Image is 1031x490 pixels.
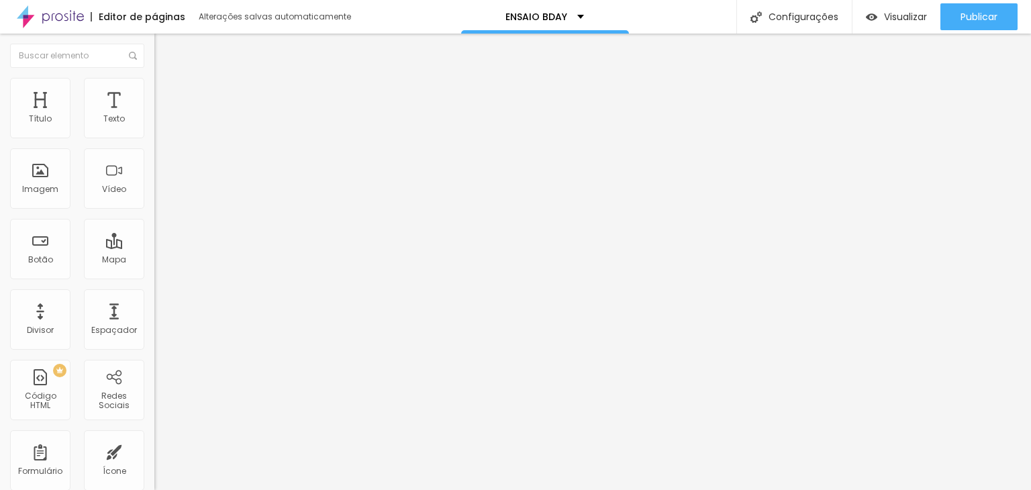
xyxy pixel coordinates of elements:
[852,3,940,30] button: Visualizar
[27,326,54,335] div: Divisor
[18,467,62,476] div: Formulário
[87,391,140,411] div: Redes Sociais
[103,114,125,124] div: Texto
[10,44,144,68] input: Buscar elemento
[102,185,126,194] div: Vídeo
[13,391,66,411] div: Código HTML
[22,185,58,194] div: Imagem
[28,255,53,264] div: Botão
[866,11,877,23] img: view-1.svg
[154,34,1031,490] iframe: Editor
[129,52,137,60] img: Icone
[961,11,997,22] span: Publicar
[103,467,126,476] div: Ícone
[29,114,52,124] div: Título
[505,12,567,21] p: ENSAIO BDAY
[750,11,762,23] img: Icone
[199,13,353,21] div: Alterações salvas automaticamente
[91,326,137,335] div: Espaçador
[940,3,1018,30] button: Publicar
[91,12,185,21] div: Editor de páginas
[884,11,927,22] span: Visualizar
[102,255,126,264] div: Mapa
